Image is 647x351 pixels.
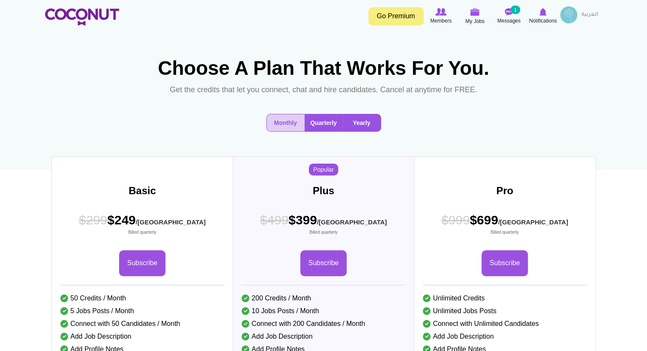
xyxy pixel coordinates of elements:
li: Connect with 50 Candidates / Month [60,317,225,330]
button: Quarterly [305,114,343,131]
li: Unlimited Jobs Posts [423,305,587,317]
h1: Choose A Plan That Works For You. [154,57,494,79]
a: Browse Members Members [424,6,458,26]
a: My Jobs My Jobs [458,6,492,26]
a: Subscribe [482,250,528,276]
a: Subscribe [300,250,347,276]
span: $999 [442,213,470,227]
button: Monthly [267,114,305,131]
a: Messages Messages 1 [492,6,526,26]
span: Members [430,17,451,25]
img: Browse Members [435,8,446,16]
small: Billed quarterly [442,229,568,235]
img: Notifications [539,8,547,16]
img: Messages [505,8,513,16]
small: Billed quarterly [260,229,387,235]
li: Add Job Description [242,330,406,343]
a: العربية [577,6,602,23]
span: $249 [79,211,206,235]
img: Home [45,8,119,25]
button: Yearly [343,114,381,131]
h3: Basic [52,185,233,196]
a: Subscribe [119,250,165,276]
h3: Pro [414,185,596,196]
span: Notifications [529,17,557,25]
li: 5 Jobs Posts / Month [60,305,225,317]
sub: /[GEOGRAPHIC_DATA] [317,218,387,226]
span: $299 [79,213,108,227]
a: Notifications Notifications [526,6,560,26]
span: Messages [497,17,521,25]
li: Connect with 200 Candidates / Month [242,317,406,330]
span: $399 [260,211,387,235]
small: 1 [510,6,520,14]
h3: Plus [233,185,414,196]
span: $499 [260,213,289,227]
li: Add Job Description [60,330,225,343]
img: My Jobs [470,8,480,16]
li: 10 Jobs Posts / Month [242,305,406,317]
li: Unlimited Credits [423,292,587,305]
li: 200 Credits / Month [242,292,406,305]
small: Billed quarterly [79,229,206,235]
span: My Jobs [465,17,485,25]
li: Connect with Unlimited Candidates [423,317,587,330]
span: $699 [442,211,568,235]
sub: /[GEOGRAPHIC_DATA] [136,218,205,226]
p: Get the credits that let you connect, chat and hire candidates. Cancel at anytime for FREE. [166,83,480,97]
li: 50 Credits / Month [60,292,225,305]
a: Go Premium [368,7,424,25]
li: Add Job Description [423,330,587,343]
span: Popular [309,164,338,175]
sub: /[GEOGRAPHIC_DATA] [498,218,568,226]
